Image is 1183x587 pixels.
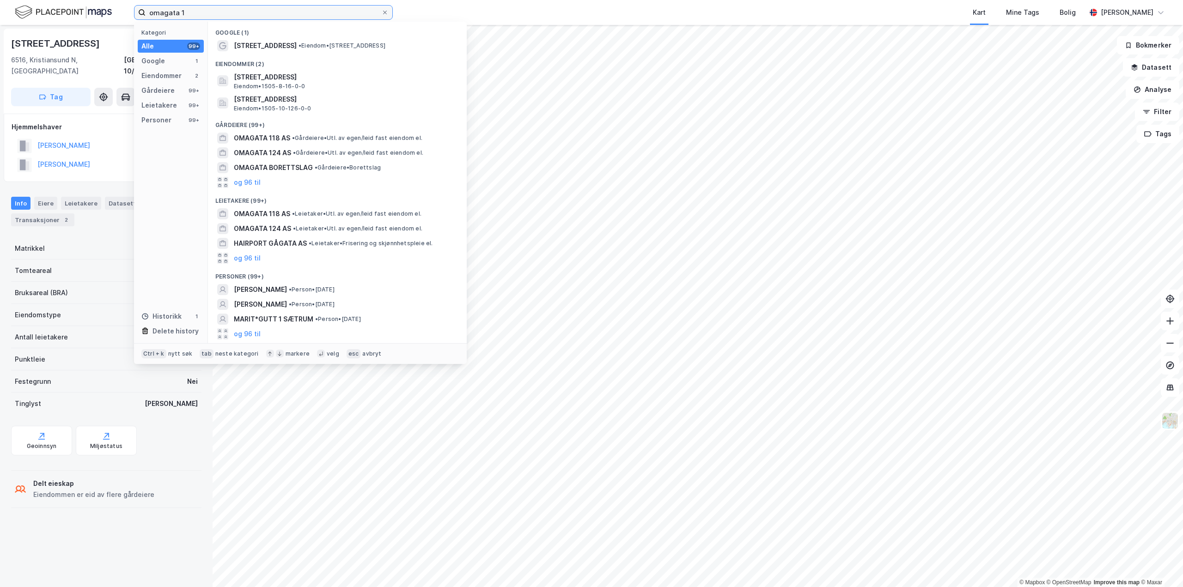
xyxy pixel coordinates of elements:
[152,326,199,337] div: Delete history
[200,349,213,358] div: tab
[289,301,335,308] span: Person • [DATE]
[15,243,45,254] div: Matrikkel
[15,398,41,409] div: Tinglyst
[208,341,467,358] div: Historikk (1)
[315,315,361,323] span: Person • [DATE]
[234,162,313,173] span: OMAGATA BORETTSLAG
[141,311,182,322] div: Historikk
[1126,80,1179,99] button: Analyse
[292,134,422,142] span: Gårdeiere • Utl. av egen/leid fast eiendom el.
[141,85,175,96] div: Gårdeiere
[193,57,200,65] div: 1
[234,299,287,310] span: [PERSON_NAME]
[141,100,177,111] div: Leietakere
[1123,58,1179,77] button: Datasett
[234,208,290,219] span: OMAGATA 118 AS
[1060,7,1076,18] div: Bolig
[292,210,295,217] span: •
[141,70,182,81] div: Eiendommer
[12,121,201,133] div: Hjemmelshaver
[234,40,297,51] span: [STREET_ADDRESS]
[15,309,61,321] div: Eiendomstype
[11,36,102,51] div: [STREET_ADDRESS]
[208,114,467,131] div: Gårdeiere (99+)
[234,94,456,105] span: [STREET_ADDRESS]
[327,350,339,357] div: velg
[15,376,51,387] div: Festegrunn
[1006,7,1039,18] div: Mine Tags
[292,134,295,141] span: •
[61,197,101,210] div: Leietakere
[362,350,381,357] div: avbryt
[34,197,57,210] div: Eiere
[15,287,68,298] div: Bruksareal (BRA)
[11,54,124,77] div: 6516, Kristiansund N, [GEOGRAPHIC_DATA]
[208,53,467,70] div: Eiendommer (2)
[1137,543,1183,587] div: Kontrollprogram for chat
[234,177,261,188] button: og 96 til
[234,328,261,339] button: og 96 til
[15,354,45,365] div: Punktleie
[315,315,318,322] span: •
[124,54,201,77] div: [GEOGRAPHIC_DATA], 10/126
[293,149,296,156] span: •
[234,133,290,144] span: OMAGATA 118 AS
[315,164,381,171] span: Gårdeiere • Borettslag
[234,314,313,325] span: MARIT*GUTT 1 SÆTRUM
[299,42,301,49] span: •
[293,149,423,157] span: Gårdeiere • Utl. av egen/leid fast eiendom el.
[299,42,385,49] span: Eiendom • [STREET_ADDRESS]
[15,332,68,343] div: Antall leietakere
[1161,412,1179,430] img: Z
[141,29,204,36] div: Kategori
[61,215,71,224] div: 2
[33,489,154,500] div: Eiendommen er eid av flere gårdeiere
[27,442,57,450] div: Geoinnsyn
[293,225,296,232] span: •
[145,398,198,409] div: [PERSON_NAME]
[193,72,200,79] div: 2
[208,190,467,206] div: Leietakere (99+)
[1101,7,1153,18] div: [PERSON_NAME]
[90,442,122,450] div: Miljøstatus
[234,83,305,90] span: Eiendom • 1505-8-16-0-0
[293,225,422,232] span: Leietaker • Utl. av egen/leid fast eiendom el.
[146,6,381,19] input: Søk på adresse, matrikkel, gårdeiere, leietakere eller personer
[315,164,317,171] span: •
[187,42,200,50] div: 99+
[187,376,198,387] div: Nei
[347,349,361,358] div: esc
[215,350,259,357] div: neste kategori
[11,88,91,106] button: Tag
[234,223,291,234] span: OMAGATA 124 AS
[309,240,311,247] span: •
[193,313,200,320] div: 1
[1135,103,1179,121] button: Filter
[33,478,154,489] div: Delt eieskap
[234,253,261,264] button: og 96 til
[234,72,456,83] span: [STREET_ADDRESS]
[1136,125,1179,143] button: Tags
[286,350,310,357] div: markere
[234,147,291,158] span: OMAGATA 124 AS
[208,22,467,38] div: Google (1)
[234,105,311,112] span: Eiendom • 1505-10-126-0-0
[141,41,154,52] div: Alle
[1094,579,1140,586] a: Improve this map
[187,116,200,124] div: 99+
[973,7,986,18] div: Kart
[208,266,467,282] div: Personer (99+)
[168,350,193,357] div: nytt søk
[234,238,307,249] span: HAIRPORT GÅGATA AS
[289,286,292,293] span: •
[1019,579,1045,586] a: Mapbox
[15,265,52,276] div: Tomteareal
[1137,543,1183,587] iframe: Chat Widget
[11,213,74,226] div: Transaksjoner
[11,197,30,210] div: Info
[187,102,200,109] div: 99+
[289,286,335,293] span: Person • [DATE]
[234,284,287,295] span: [PERSON_NAME]
[141,115,171,126] div: Personer
[15,4,112,20] img: logo.f888ab2527a4732fd821a326f86c7f29.svg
